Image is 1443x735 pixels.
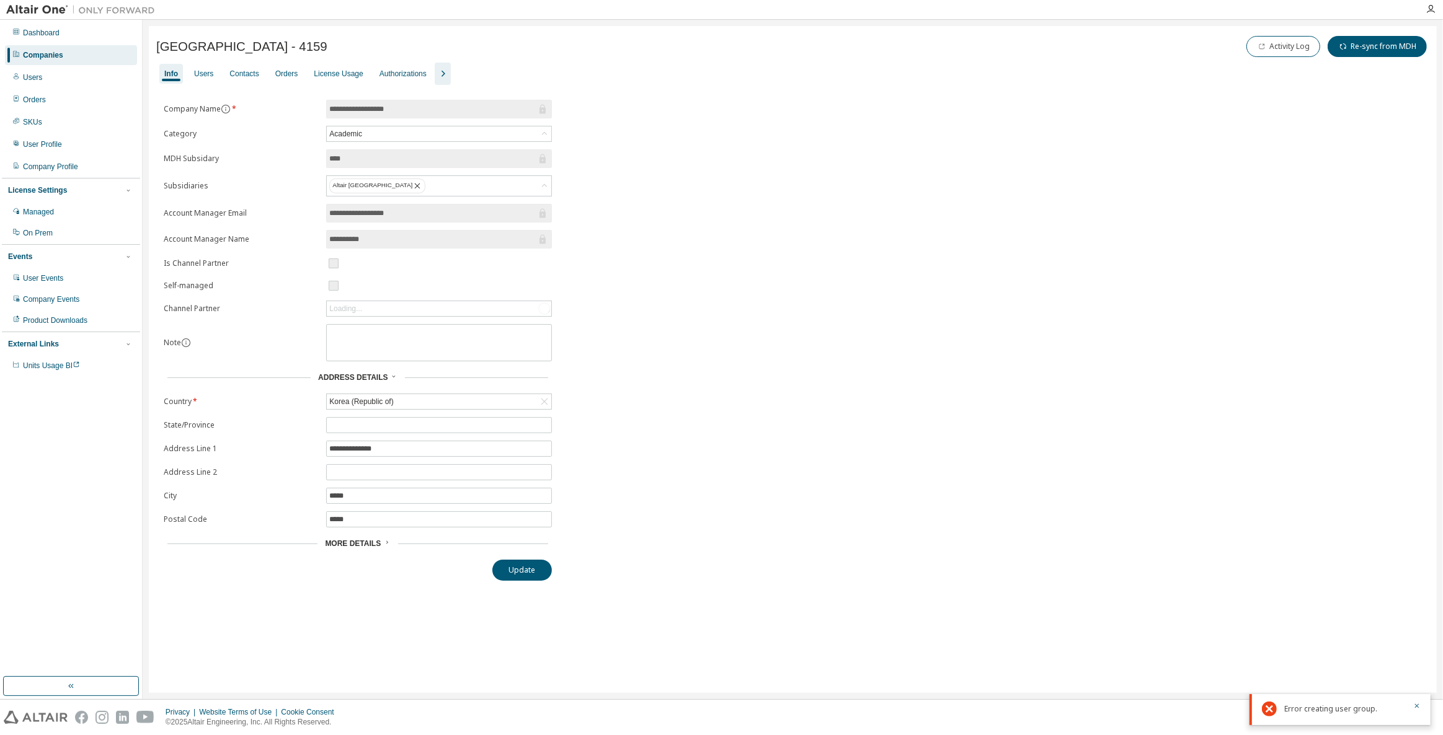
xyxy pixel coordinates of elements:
div: On Prem [23,228,53,238]
label: Subsidiaries [164,181,319,191]
img: linkedin.svg [116,711,129,724]
img: youtube.svg [136,711,154,724]
div: Loading... [329,304,362,314]
div: Managed [23,207,54,217]
label: Category [164,129,319,139]
div: Events [8,252,32,262]
label: Postal Code [164,514,319,524]
div: Product Downloads [23,315,87,325]
img: facebook.svg [75,711,88,724]
div: User Profile [23,139,62,149]
div: Loading... [327,301,551,316]
span: [GEOGRAPHIC_DATA] - 4159 [156,40,327,54]
div: Website Terms of Use [199,707,281,717]
label: Address Line 1 [164,444,319,454]
label: Is Channel Partner [164,258,319,268]
button: information [181,338,191,348]
div: Company Profile [23,162,78,172]
div: Academic [327,127,364,141]
label: Account Manager Email [164,208,319,218]
div: Companies [23,50,63,60]
div: Academic [327,126,551,141]
div: Altair [GEOGRAPHIC_DATA] [329,178,425,193]
div: Cookie Consent [281,707,341,717]
div: Orders [23,95,46,105]
div: Orders [275,69,298,79]
label: State/Province [164,420,319,430]
label: City [164,491,319,501]
div: Korea (Republic of) [327,394,551,409]
div: External Links [8,339,59,349]
label: Account Manager Name [164,234,319,244]
button: information [221,104,231,114]
img: altair_logo.svg [4,711,68,724]
label: MDH Subsidary [164,154,319,164]
label: Address Line 2 [164,467,319,477]
div: Info [164,69,178,79]
div: Error creating user group. [1284,702,1406,716]
div: Contacts [229,69,259,79]
button: Re-sync from MDH [1328,36,1427,57]
div: User Events [23,273,63,283]
span: Address Details [318,373,388,382]
div: Users [194,69,213,79]
div: Company Events [23,294,79,304]
label: Self-managed [164,281,319,291]
label: Channel Partner [164,304,319,314]
button: Update [492,560,552,581]
label: Note [164,337,181,348]
div: Korea (Republic of) [327,395,395,408]
div: Authorizations [380,69,427,79]
p: © 2025 Altair Engineering, Inc. All Rights Reserved. [166,717,342,728]
label: Country [164,397,319,407]
div: Altair [GEOGRAPHIC_DATA] [327,176,551,196]
button: Activity Log [1246,36,1320,57]
img: instagram.svg [95,711,109,724]
label: Company Name [164,104,319,114]
div: Dashboard [23,28,60,38]
span: Units Usage BI [23,361,80,370]
div: License Settings [8,185,67,195]
span: More Details [325,539,381,548]
img: Altair One [6,4,161,16]
div: License Usage [314,69,363,79]
div: Users [23,73,42,82]
div: SKUs [23,117,42,127]
div: Privacy [166,707,199,717]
